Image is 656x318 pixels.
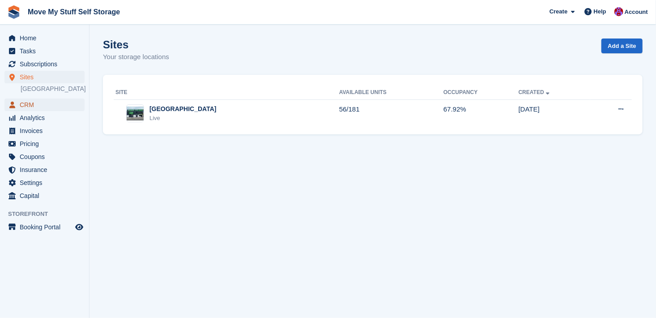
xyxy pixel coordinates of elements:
[20,99,73,111] span: CRM
[4,32,85,44] a: menu
[4,221,85,233] a: menu
[149,114,217,123] div: Live
[594,7,606,16] span: Help
[149,104,217,114] div: [GEOGRAPHIC_DATA]
[4,189,85,202] a: menu
[20,138,73,150] span: Pricing
[4,176,85,189] a: menu
[20,125,73,137] span: Invoices
[4,112,85,124] a: menu
[20,112,73,124] span: Analytics
[114,86,339,100] th: Site
[74,222,85,232] a: Preview store
[4,138,85,150] a: menu
[20,189,73,202] span: Capital
[4,125,85,137] a: menu
[7,5,21,19] img: stora-icon-8386f47178a22dfd0bd8f6a31ec36ba5ce8667c1dd55bd0f319d3a0aa187defe.svg
[127,107,144,120] img: Image of Stoke-on-Trent site
[443,86,519,100] th: Occupancy
[20,150,73,163] span: Coupons
[20,58,73,70] span: Subscriptions
[4,99,85,111] a: menu
[519,89,551,95] a: Created
[4,163,85,176] a: menu
[20,45,73,57] span: Tasks
[20,163,73,176] span: Insurance
[21,85,85,93] a: [GEOGRAPHIC_DATA]
[443,99,519,127] td: 67.92%
[20,221,73,233] span: Booking Portal
[4,58,85,70] a: menu
[103,39,169,51] h1: Sites
[339,99,443,127] td: 56/181
[20,176,73,189] span: Settings
[614,7,623,16] img: Carrie Machin
[339,86,443,100] th: Available Units
[20,71,73,83] span: Sites
[8,210,89,219] span: Storefront
[4,45,85,57] a: menu
[24,4,124,19] a: Move My Stuff Self Storage
[4,150,85,163] a: menu
[625,8,648,17] span: Account
[550,7,567,16] span: Create
[4,71,85,83] a: menu
[519,99,590,127] td: [DATE]
[601,39,643,53] a: Add a Site
[103,52,169,62] p: Your storage locations
[20,32,73,44] span: Home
